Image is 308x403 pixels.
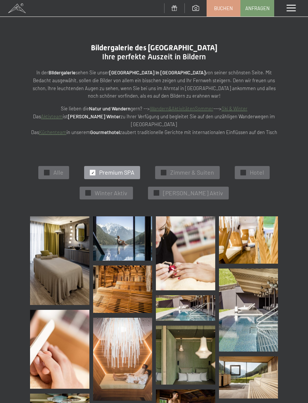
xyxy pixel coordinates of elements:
span: Zimmer & Suiten [170,168,214,177]
strong: [PERSON_NAME] Winter [68,113,121,119]
p: In der sehen Sie unser von seiner schönsten Seite. Mit Bedacht ausgewählt, sollen die Bilder von ... [30,69,278,100]
strong: [GEOGRAPHIC_DATA] in [GEOGRAPHIC_DATA] [109,69,205,75]
strong: Bildergalerie [48,69,75,75]
span: Bildergalerie des [GEOGRAPHIC_DATA] [91,43,217,52]
a: Anfragen [241,0,274,16]
img: Bildergalerie [156,216,215,290]
span: Anfragen [245,5,270,12]
a: Wandern&AktivitätenSommer [150,106,213,112]
img: Bildergalerie [93,216,152,261]
img: Auszeit für Körper in einem ungezwungenen Ambiente [219,269,278,352]
span: [PERSON_NAME] Aktiv [163,189,223,197]
a: Bildergalerie [219,269,278,352]
span: ✓ [45,170,48,175]
span: ✓ [86,190,89,196]
img: Wellnesshotels - Sauna - Entspannung - Ahrntal [219,356,278,399]
img: Bildergalerie [93,318,152,401]
a: Küchenteam [39,129,66,135]
img: Bildergalerie [30,216,89,305]
img: Bildergalerie [30,310,89,389]
span: ✓ [242,170,245,175]
span: ✓ [155,190,158,196]
p: Sie lieben die gern? --> ---> Das ist zu Ihrer Verfügung und begleitet Sie auf den unzähligen Wan... [30,105,278,136]
img: Bildergalerie [93,266,152,313]
span: Ihre perfekte Auszeit in Bildern [102,52,206,61]
span: ✓ [91,170,94,175]
strong: Gourmethotel [90,129,120,135]
span: Alle [53,168,63,177]
span: Hotel [250,168,264,177]
img: Bildergalerie [156,295,215,321]
img: Wellnesshotels - Ruheräume - Lounge - Entspannung [156,326,215,385]
span: Winter Aktiv [95,189,127,197]
span: Buchen [214,5,233,12]
span: Premium SPA [99,168,134,177]
a: Ski & Winter [222,106,248,112]
img: Bildergalerie [219,216,278,264]
a: Aktivteam [41,113,63,119]
span: ✓ [162,170,165,175]
strong: Natur und Wandern [89,106,130,112]
a: Buchen [207,0,240,16]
